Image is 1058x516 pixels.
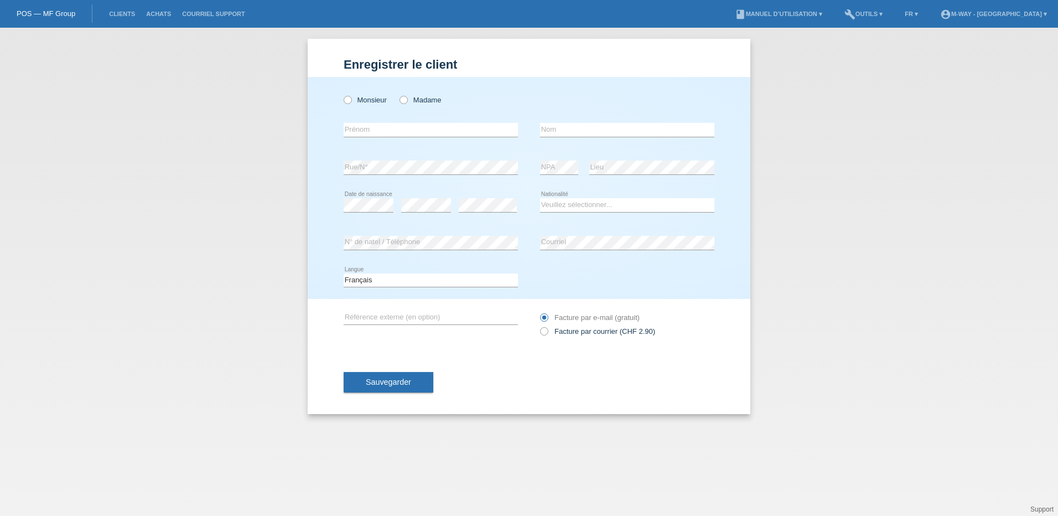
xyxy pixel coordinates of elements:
[344,58,714,71] h1: Enregistrer le client
[1030,505,1054,513] a: Support
[103,11,141,17] a: Clients
[540,327,547,341] input: Facture par courrier (CHF 2.90)
[540,327,655,336] label: Facture par courrier (CHF 2.90)
[839,11,888,17] a: buildOutils ▾
[141,11,177,17] a: Achats
[735,9,746,20] i: book
[344,96,351,103] input: Monsieur
[844,9,855,20] i: build
[400,96,441,104] label: Madame
[729,11,828,17] a: bookManuel d’utilisation ▾
[940,9,951,20] i: account_circle
[899,11,924,17] a: FR ▾
[400,96,407,103] input: Madame
[17,9,75,18] a: POS — MF Group
[935,11,1052,17] a: account_circlem-way - [GEOGRAPHIC_DATA] ▾
[366,378,411,386] span: Sauvegarder
[344,372,433,393] button: Sauvegarder
[540,313,547,327] input: Facture par e-mail (gratuit)
[540,313,640,322] label: Facture par e-mail (gratuit)
[177,11,250,17] a: Courriel Support
[344,96,387,104] label: Monsieur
